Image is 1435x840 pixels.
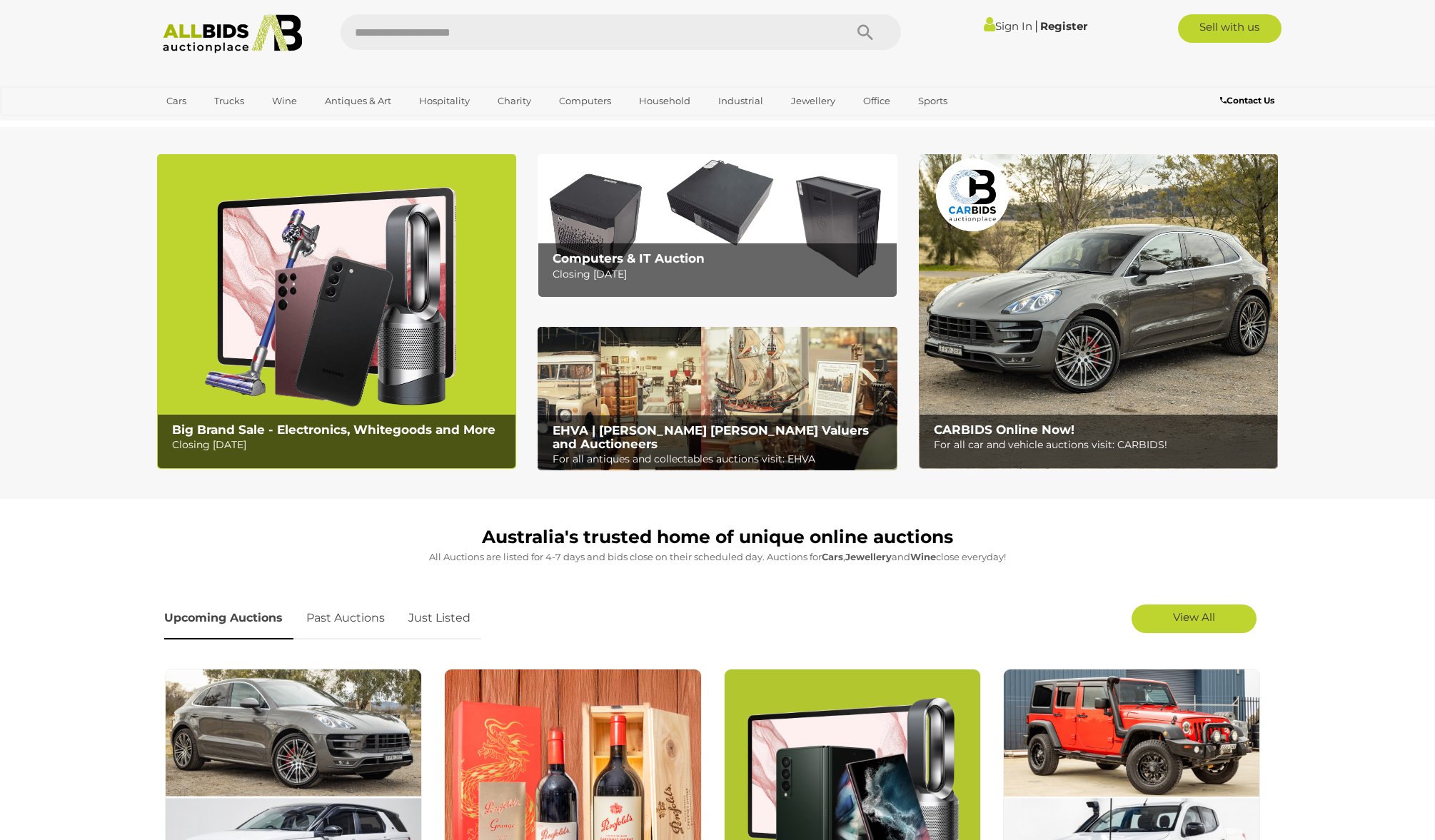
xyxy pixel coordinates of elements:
[538,327,897,471] img: EHVA | Evans Hastings Valuers and Auctioneers
[553,423,869,451] b: EHVA | [PERSON_NAME] [PERSON_NAME] Valuers and Auctioneers
[398,597,481,639] a: Just Listed
[934,436,1270,454] p: For all car and vehicle auctions visit: CARBIDS!
[488,89,540,113] a: Charity
[830,14,901,50] button: Search
[1178,14,1282,43] a: Sell with us
[263,89,306,113] a: Wine
[919,154,1278,469] a: CARBIDS Online Now! CARBIDS Online Now! For all car and vehicle auctions visit: CARBIDS!
[630,89,700,113] a: Household
[157,154,516,469] img: Big Brand Sale - Electronics, Whitegoods and More
[909,89,957,113] a: Sports
[1132,604,1257,633] a: View All
[538,154,897,298] a: Computers & IT Auction Computers & IT Auction Closing [DATE]
[172,422,495,437] b: Big Brand Sale - Electronics, Whitegoods and More
[157,113,277,136] a: [GEOGRAPHIC_DATA]
[934,422,1074,437] b: CARBIDS Online Now!
[709,89,772,113] a: Industrial
[1220,93,1278,108] a: Contact Us
[538,154,897,298] img: Computers & IT Auction
[910,551,936,562] strong: Wine
[164,597,293,639] a: Upcoming Auctions
[316,89,401,113] a: Antiques & Art
[538,327,897,471] a: EHVA | Evans Hastings Valuers and Auctioneers EHVA | [PERSON_NAME] [PERSON_NAME] Valuers and Auct...
[157,154,516,469] a: Big Brand Sale - Electronics, Whitegoods and More Big Brand Sale - Electronics, Whitegoods and Mo...
[854,89,900,113] a: Office
[822,551,843,562] strong: Cars
[553,265,889,283] p: Closing [DATE]
[919,154,1278,469] img: CARBIDS Online Now!
[1034,18,1038,34] span: |
[410,89,479,113] a: Hospitality
[296,597,396,639] a: Past Auctions
[157,89,196,113] a: Cars
[553,251,705,265] b: Computers & IT Auction
[984,19,1032,33] a: Sign In
[172,436,508,454] p: Closing [DATE]
[164,549,1271,565] p: All Auctions are listed for 4-7 days and bids close on their scheduled day. Auctions for , and cl...
[164,527,1271,547] h1: Australia's trusted home of unique online auctions
[1173,610,1215,624] span: View All
[845,551,892,562] strong: Jewellery
[155,14,310,54] img: Allbids.com.au
[1220,95,1274,106] b: Contact Us
[782,89,845,113] a: Jewellery
[205,89,253,113] a: Trucks
[553,450,889,468] p: For all antiques and collectables auctions visit: EHVA
[550,89,620,113] a: Computers
[1040,19,1087,33] a: Register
